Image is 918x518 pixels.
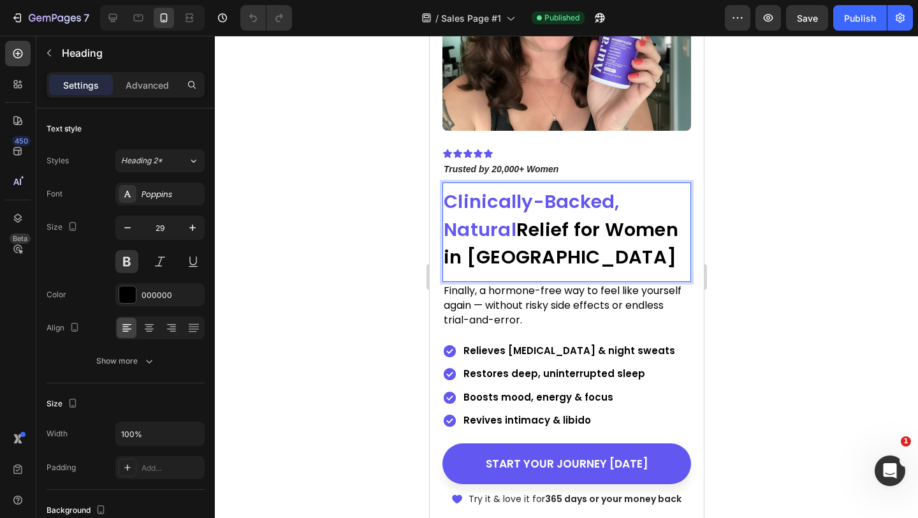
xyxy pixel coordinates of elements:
iframe: Intercom live chat [875,455,905,486]
div: Publish [844,11,876,25]
div: Add... [142,463,201,474]
div: Size [47,396,80,413]
div: Styles [47,155,69,166]
div: Size [47,219,80,236]
span: Heading 2* [121,155,163,166]
iframe: Design area [430,36,704,518]
div: Show more [96,355,156,367]
div: Poppins [142,189,201,200]
div: Undo/Redo [240,5,292,31]
div: Width [47,428,68,440]
span: Save [797,13,818,24]
div: Align [47,320,82,337]
p: Settings [63,78,99,92]
button: Save [786,5,828,31]
p: 7 [84,10,89,26]
span: / [435,11,439,25]
div: Text style [47,123,82,135]
p: Heading [62,45,200,61]
div: Beta [10,233,31,244]
span: Sales Page #1 [441,11,501,25]
button: 7 [5,5,95,31]
div: Padding [47,462,76,473]
button: Publish [833,5,887,31]
button: Heading 2* [115,149,205,172]
p: Advanced [126,78,169,92]
span: 1 [901,436,911,447]
div: 000000 [142,290,201,301]
div: Color [47,289,66,300]
button: Show more [47,350,205,373]
div: Font [47,188,62,200]
input: Auto [116,422,204,445]
div: 450 [12,136,31,146]
span: Published [544,12,579,24]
